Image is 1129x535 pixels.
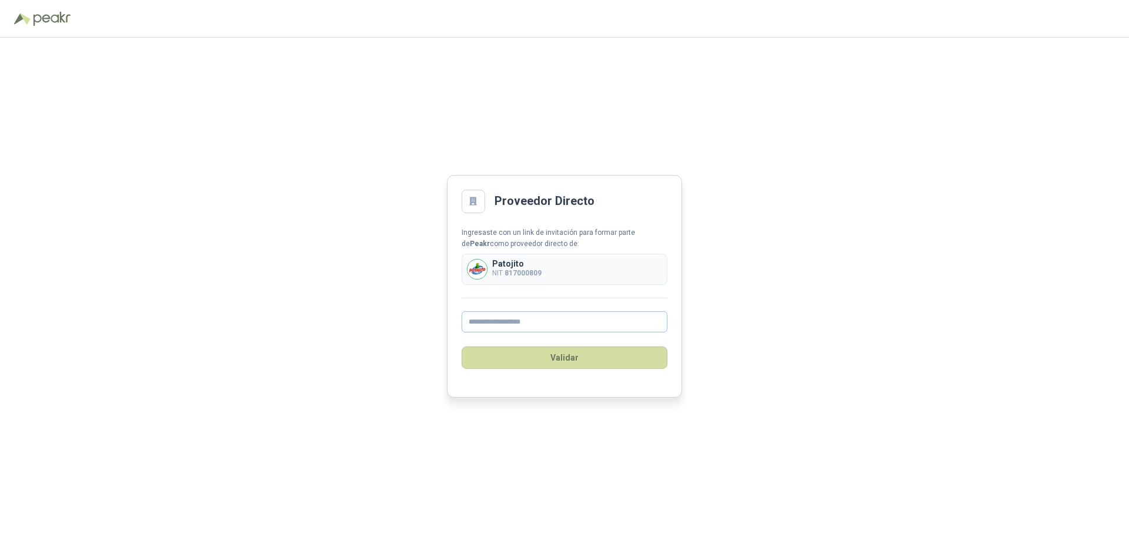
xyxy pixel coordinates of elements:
b: Peakr [470,240,490,248]
img: Company Logo [467,260,487,279]
img: Peakr [33,12,71,26]
div: Ingresaste con un link de invitación para formar parte de como proveedor directo de: [462,227,667,250]
p: Patojito [492,260,542,268]
h2: Proveedor Directo [495,192,594,210]
p: NIT [492,268,542,279]
img: Logo [14,13,31,25]
button: Validar [462,346,667,369]
b: 817000809 [505,269,542,277]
